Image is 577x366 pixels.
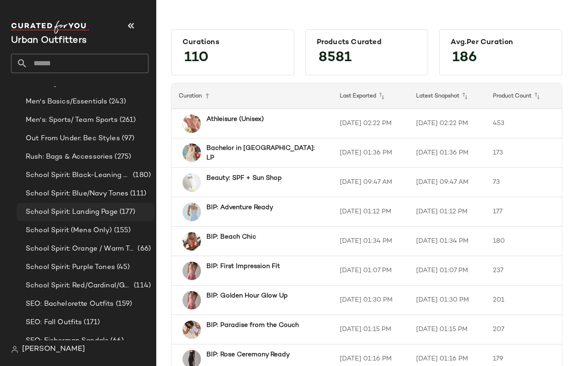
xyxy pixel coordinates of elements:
[132,280,151,291] span: (114)
[114,299,132,309] span: (159)
[332,83,409,109] th: Last Exported
[486,168,562,197] td: 73
[486,256,562,286] td: 237
[26,262,115,273] span: School Spirit: Purple Tones
[206,350,290,360] b: BIP: Rose Ceremony Ready
[486,138,562,168] td: 173
[26,280,132,291] span: School Spirit: Red/Cardinal/Garnet Tones
[409,138,485,168] td: [DATE] 01:36 PM
[486,109,562,138] td: 453
[486,286,562,315] td: 201
[120,133,135,144] span: (97)
[118,115,136,126] span: (261)
[206,262,280,271] b: BIP: First Impression Fit
[486,227,562,256] td: 180
[131,170,151,181] span: (180)
[409,286,485,315] td: [DATE] 01:30 PM
[332,138,409,168] td: [DATE] 01:36 PM
[175,41,218,74] span: 110
[317,38,417,47] div: Products Curated
[206,143,316,163] b: Bachelor in [GEOGRAPHIC_DATA]: LP
[118,207,136,217] span: (177)
[332,197,409,227] td: [DATE] 01:12 PM
[409,109,485,138] td: [DATE] 02:22 PM
[26,133,120,144] span: Out From Under: Bec Styles
[128,189,146,199] span: (111)
[26,336,109,346] span: SEO: Fisherman Sandals
[26,299,114,309] span: SEO: Bachelorette Outfits
[486,197,562,227] td: 177
[332,109,409,138] td: [DATE] 02:22 PM
[486,315,562,344] td: 207
[309,41,361,74] span: 8581
[486,83,562,109] th: Product Count
[206,173,282,183] b: Beauty: SPF + Sun Shop
[332,256,409,286] td: [DATE] 01:07 PM
[409,315,485,344] td: [DATE] 01:15 PM
[409,168,485,197] td: [DATE] 09:47 AM
[409,83,485,109] th: Latest Snapshot
[109,336,124,346] span: (66)
[26,189,128,199] span: School Spirit: Blue/Navy Tones
[332,168,409,197] td: [DATE] 09:47 AM
[26,317,82,328] span: SEO: Fall Outfits
[206,114,264,124] b: Athleisure (Unisex)
[409,227,485,256] td: [DATE] 01:34 PM
[26,170,131,181] span: School Spirit: Black-Leaning Accents
[332,286,409,315] td: [DATE] 01:30 PM
[206,320,299,330] b: BIP: Paradise from the Couch
[82,317,100,328] span: (171)
[183,38,283,47] div: Curations
[443,41,486,74] span: 186
[22,344,85,355] span: [PERSON_NAME]
[26,115,118,126] span: Men's: Sports/ Team Sports
[26,244,136,254] span: School Spirit: Orange / Warm Tones
[206,203,273,212] b: BIP: Adventure Ready
[11,346,18,353] img: svg%3e
[409,256,485,286] td: [DATE] 01:07 PM
[171,83,332,109] th: Curation
[332,315,409,344] td: [DATE] 01:15 PM
[332,227,409,256] td: [DATE] 01:34 PM
[451,38,551,47] div: Avg.per Curation
[11,36,86,46] span: Current Company Name
[206,291,288,301] b: BIP: Golden Hour Glow Up
[26,225,112,236] span: School Spirit (Mens Only)
[206,232,256,242] b: BIP: Beach Chic
[115,262,130,273] span: (45)
[11,21,89,34] img: cfy_white_logo.C9jOOHJF.svg
[113,152,131,162] span: (275)
[112,225,131,236] span: (155)
[136,244,151,254] span: (66)
[26,207,118,217] span: School Spirit: Landing Page
[409,197,485,227] td: [DATE] 01:12 PM
[26,97,107,107] span: Men's Basics/Essentials
[26,152,113,162] span: Rush: Bags & Accessories
[107,97,126,107] span: (243)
